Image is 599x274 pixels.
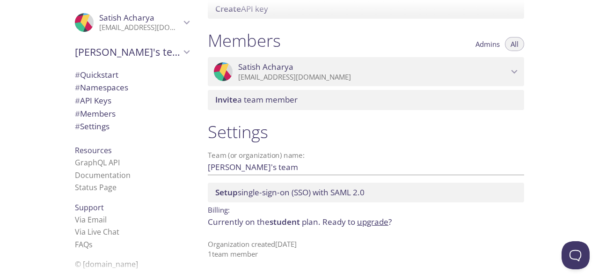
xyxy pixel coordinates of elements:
[208,202,524,216] p: Billing:
[208,30,281,51] h1: Members
[75,108,80,119] span: #
[75,121,80,132] span: #
[67,94,197,107] div: API Keys
[208,216,524,228] p: Currently on the plan.
[67,81,197,94] div: Namespaces
[67,68,197,81] div: Quickstart
[67,107,197,120] div: Members
[67,40,197,64] div: Satish's team
[505,37,524,51] button: All
[75,227,119,237] a: Via Live Chat
[562,241,590,269] iframe: Help Scout Beacon - Open
[215,94,237,105] span: Invite
[75,69,80,80] span: #
[238,62,293,72] span: Satish Acharya
[75,95,80,106] span: #
[75,121,110,132] span: Settings
[208,90,524,110] div: Invite a team member
[75,82,128,93] span: Namespaces
[208,57,524,86] div: Satish Acharya
[75,202,104,213] span: Support
[75,145,112,156] span: Resources
[215,94,298,105] span: a team member
[208,183,524,202] div: Setup SSO
[99,23,181,32] p: [EMAIL_ADDRESS][DOMAIN_NAME]
[67,7,197,38] div: Satish Acharya
[75,182,117,193] a: Status Page
[75,82,80,93] span: #
[470,37,505,51] button: Admins
[75,157,120,168] a: GraphQL API
[67,120,197,133] div: Team Settings
[270,216,300,227] span: student
[208,121,524,142] h1: Settings
[215,187,365,198] span: single-sign-on (SSO) with SAML 2.0
[208,239,524,259] p: Organization created [DATE] 1 team member
[357,216,388,227] a: upgrade
[89,239,93,250] span: s
[75,108,116,119] span: Members
[75,69,118,80] span: Quickstart
[99,12,154,23] span: Satish Acharya
[75,170,131,180] a: Documentation
[208,152,305,159] label: Team (or organization) name:
[75,95,111,106] span: API Keys
[75,239,93,250] a: FAQ
[238,73,508,82] p: [EMAIL_ADDRESS][DOMAIN_NAME]
[75,215,107,225] a: Via Email
[215,187,238,198] span: Setup
[75,45,181,59] span: [PERSON_NAME]'s team
[322,216,392,227] span: Ready to ?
